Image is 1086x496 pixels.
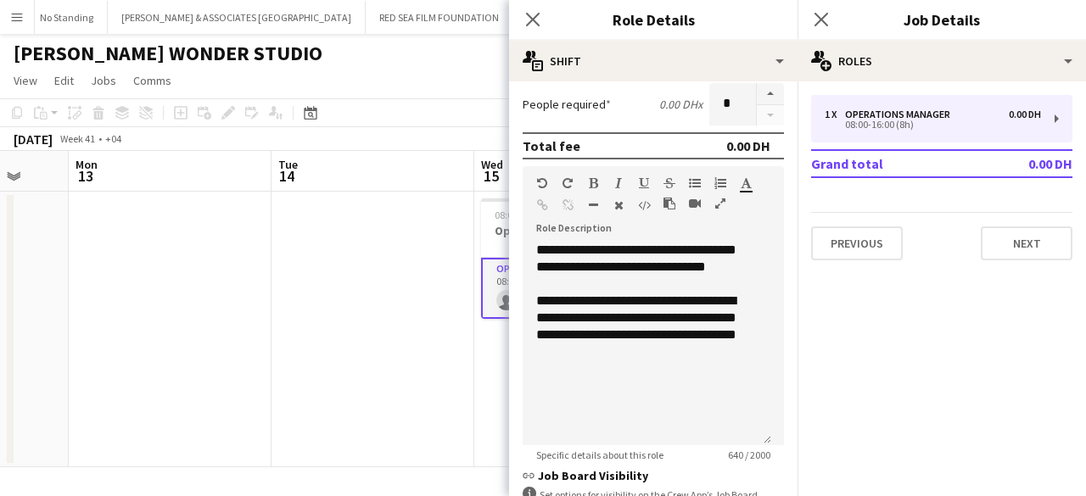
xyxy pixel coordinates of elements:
button: RED SEA FILM FOUNDATION [366,1,513,34]
span: Mon [76,157,98,172]
button: No Standing [26,1,108,34]
button: Next [981,226,1072,260]
a: View [7,70,44,92]
button: [PERSON_NAME] & ASSOCIATES [GEOGRAPHIC_DATA] [108,1,366,34]
button: Text Color [740,176,752,190]
button: Unordered List [689,176,701,190]
button: Strikethrough [663,176,675,190]
td: Grand total [811,150,972,177]
span: 08:00-16:00 (8h) [495,209,563,221]
app-job-card: 08:00-16:00 (8h)0/1Operations Manager1 RoleOperations Manager27A0/108:00-16:00 (8h) [481,198,671,319]
div: [DATE] [14,131,53,148]
label: People required [523,97,611,112]
button: Clear Formatting [613,198,624,212]
span: Comms [133,73,171,88]
span: Week 41 [56,132,98,145]
div: 08:00-16:00 (8h) [825,120,1041,129]
a: Comms [126,70,178,92]
button: Insert video [689,197,701,210]
button: Horizontal Line [587,198,599,212]
div: Roles [798,41,1086,81]
button: Italic [613,176,624,190]
span: Jobs [91,73,116,88]
h3: Operations Manager [481,223,671,238]
span: Edit [54,73,74,88]
button: Fullscreen [714,197,726,210]
button: HTML Code [638,198,650,212]
h3: Job Details [798,8,1086,31]
button: Previous [811,226,903,260]
h3: Job Board Visibility [523,468,784,483]
h3: Role Details [509,8,798,31]
button: Undo [536,176,548,190]
div: 1 x [825,109,845,120]
button: Bold [587,176,599,190]
span: 640 / 2000 [714,449,784,461]
td: 0.00 DH [972,150,1072,177]
div: Total fee [523,137,580,154]
button: Underline [638,176,650,190]
a: Jobs [84,70,123,92]
div: Shift [509,41,798,81]
button: Paste as plain text [663,197,675,210]
div: 0.00 DH [726,137,770,154]
span: 15 [479,166,503,186]
app-card-role: Operations Manager27A0/108:00-16:00 (8h) [481,258,671,319]
div: Operations Manager [845,109,957,120]
span: 13 [73,166,98,186]
div: +04 [105,132,121,145]
div: 0.00 DH x [659,97,703,112]
h1: [PERSON_NAME] WONDER STUDIO [14,41,322,66]
span: View [14,73,37,88]
button: Redo [562,176,574,190]
span: Wed [481,157,503,172]
a: Edit [48,70,81,92]
button: Ordered List [714,176,726,190]
div: 0.00 DH [1009,109,1041,120]
span: Specific details about this role [523,449,677,461]
span: 14 [276,166,298,186]
span: Tue [278,157,298,172]
button: Increase [757,83,784,105]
